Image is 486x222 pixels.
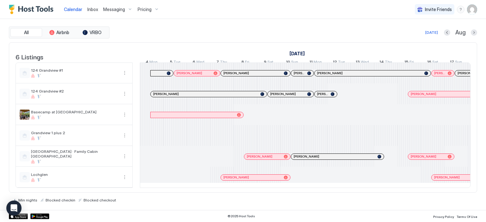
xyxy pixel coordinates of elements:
div: menu [121,69,128,77]
span: [PERSON_NAME] [294,154,319,159]
span: 7 [216,59,219,66]
span: Sun [291,59,298,66]
span: Sun [455,59,462,66]
span: 6 Listings [16,52,43,61]
span: [GEOGRAPHIC_DATA] · Family Cabin [GEOGRAPHIC_DATA] [31,149,118,159]
a: August 6, 2025 [191,58,206,67]
span: [PERSON_NAME] [270,92,296,96]
a: August 4, 2025 [288,49,306,58]
span: 17 [450,59,454,66]
span: 124 Grandview #1 [31,68,118,73]
button: All [10,28,42,37]
span: [PERSON_NAME] [434,175,460,179]
span: [PERSON_NAME] [223,71,249,75]
span: Tue [173,59,180,66]
span: Thu [385,59,392,66]
a: August 13, 2025 [354,58,371,67]
a: August 4, 2025 [144,58,159,67]
button: VRBO [76,28,108,37]
a: August 16, 2025 [426,58,440,67]
span: Sat [432,59,438,66]
span: [PERSON_NAME] [411,154,436,159]
a: App Store [9,213,28,219]
div: [DATE] [425,30,438,35]
span: 16 [427,59,431,66]
a: Host Tools Logo [9,5,56,14]
span: Basecamp at [GEOGRAPHIC_DATA] [31,110,118,114]
span: Inbox [87,7,98,12]
button: Airbnb [43,28,75,37]
span: Blocked checkin [46,198,75,202]
button: More options [121,153,128,160]
span: © 2025 Host Tools [227,214,255,218]
div: menu [121,111,128,118]
button: [DATE] [424,29,439,36]
span: Sat [267,59,273,66]
span: Wed [361,59,369,66]
span: Pricing [138,7,152,12]
a: Calendar [64,6,82,13]
span: 13 [356,59,360,66]
span: Mon [314,59,322,66]
span: 5 [170,59,172,66]
a: August 17, 2025 [448,58,464,67]
button: More options [121,69,128,77]
a: Inbox [87,6,98,13]
button: More options [121,111,128,118]
span: [PERSON_NAME] [458,71,483,75]
span: 15 [404,59,408,66]
div: menu [121,173,128,181]
button: More options [121,90,128,98]
div: menu [121,132,128,139]
span: Lochglen [31,172,118,177]
span: 10 [286,59,290,66]
span: Blocked checkout [84,198,116,202]
a: August 11, 2025 [308,58,323,67]
span: 14 [379,59,384,66]
span: Airbnb [56,30,69,35]
span: Fri [245,59,249,66]
span: All [24,30,29,35]
a: August 7, 2025 [215,58,229,67]
a: August 5, 2025 [168,58,182,67]
span: Terms Of Use [457,215,477,219]
button: Next month [471,29,477,36]
a: Terms Of Use [457,213,477,219]
span: Mon [149,59,158,66]
span: [PERSON_NAME] [247,154,272,159]
span: Messaging [103,7,125,12]
span: Fri [409,59,414,66]
a: August 15, 2025 [403,58,415,67]
span: [PERSON_NAME] [434,71,445,75]
a: Google Play Store [30,213,49,219]
div: menu [121,153,128,160]
a: August 8, 2025 [240,58,251,67]
span: Calendar [64,7,82,12]
span: Invite Friends [425,7,452,12]
span: [PERSON_NAME] [317,92,328,96]
a: August 14, 2025 [378,58,394,67]
span: 9 [264,59,266,66]
div: tab-group [9,27,109,39]
span: [PERSON_NAME] [177,71,202,75]
span: Wed [196,59,204,66]
div: menu [121,90,128,98]
div: Open Intercom Messenger [6,201,22,216]
div: User profile [467,4,477,15]
span: Grandview 1 plus 2 [31,130,118,135]
span: VRBO [90,30,102,35]
span: 12 [333,59,337,66]
button: More options [121,132,128,139]
a: August 12, 2025 [331,58,346,67]
span: [PERSON_NAME] [223,175,249,179]
span: 8 [241,59,244,66]
span: Thu [220,59,227,66]
button: Previous month [444,29,450,36]
span: [PERSON_NAME] [317,71,343,75]
div: listing image [20,110,30,120]
span: 124 Grandview #2 [31,89,118,93]
span: 6 [193,59,195,66]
